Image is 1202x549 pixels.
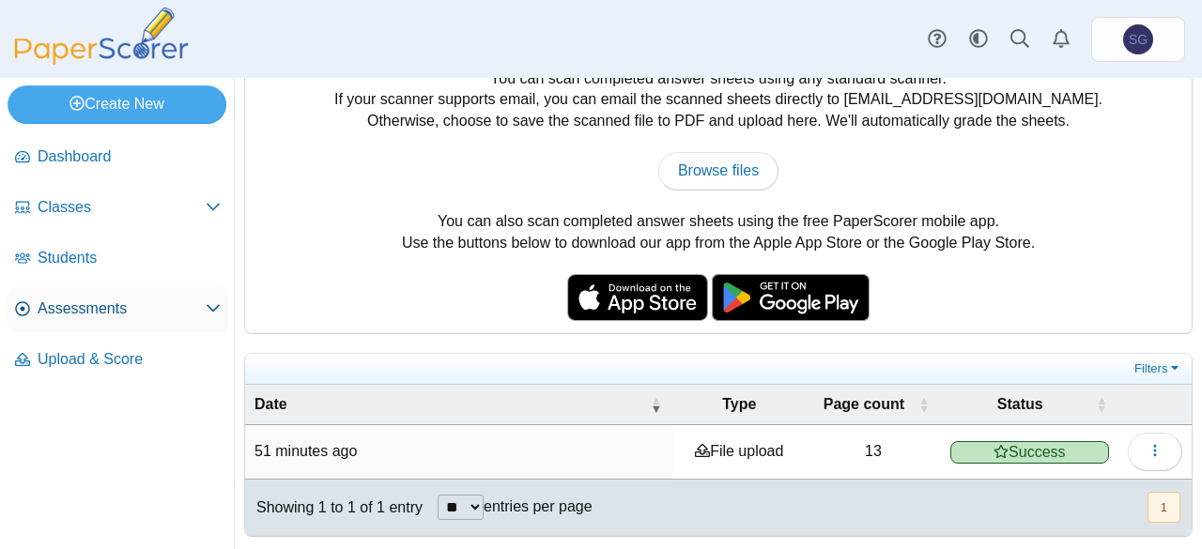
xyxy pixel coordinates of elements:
[254,396,287,412] span: Date
[722,396,756,412] span: Type
[38,197,206,218] span: Classes
[672,425,806,479] td: File upload
[8,186,228,231] a: Classes
[8,236,228,282] a: Students
[712,274,870,321] img: google-play-badge.png
[1129,33,1148,46] span: Shmuel Granovetter
[8,52,195,68] a: PaperScorer
[1146,492,1180,523] nav: pagination
[38,298,206,319] span: Assessments
[678,162,759,178] span: Browse files
[8,287,228,332] a: Assessments
[38,349,221,370] span: Upload & Score
[245,63,1192,333] div: You can scan completed answer sheets using any standard scanner. If your scanner supports email, ...
[824,396,904,412] span: Page count
[806,425,941,479] td: 13
[658,152,778,190] a: Browse files
[38,146,221,167] span: Dashboard
[997,396,1043,412] span: Status
[8,85,226,123] a: Create New
[8,135,228,180] a: Dashboard
[1091,17,1185,62] a: Shmuel Granovetter
[1040,19,1082,60] a: Alerts
[650,385,661,424] span: Date : Activate to remove sorting
[484,498,593,514] label: entries per page
[1096,385,1107,424] span: Status : Activate to sort
[38,248,221,268] span: Students
[950,441,1109,464] span: Success
[567,274,708,321] img: apple-store-badge.svg
[8,338,228,383] a: Upload & Score
[245,480,423,536] div: Showing 1 to 1 of 1 entry
[1148,492,1180,523] button: 1
[1123,24,1153,54] span: Shmuel Granovetter
[918,385,930,424] span: Page count : Activate to sort
[254,443,357,459] time: Sep 9, 2025 at 1:12 PM
[8,8,195,65] img: PaperScorer
[1130,359,1187,378] a: Filters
